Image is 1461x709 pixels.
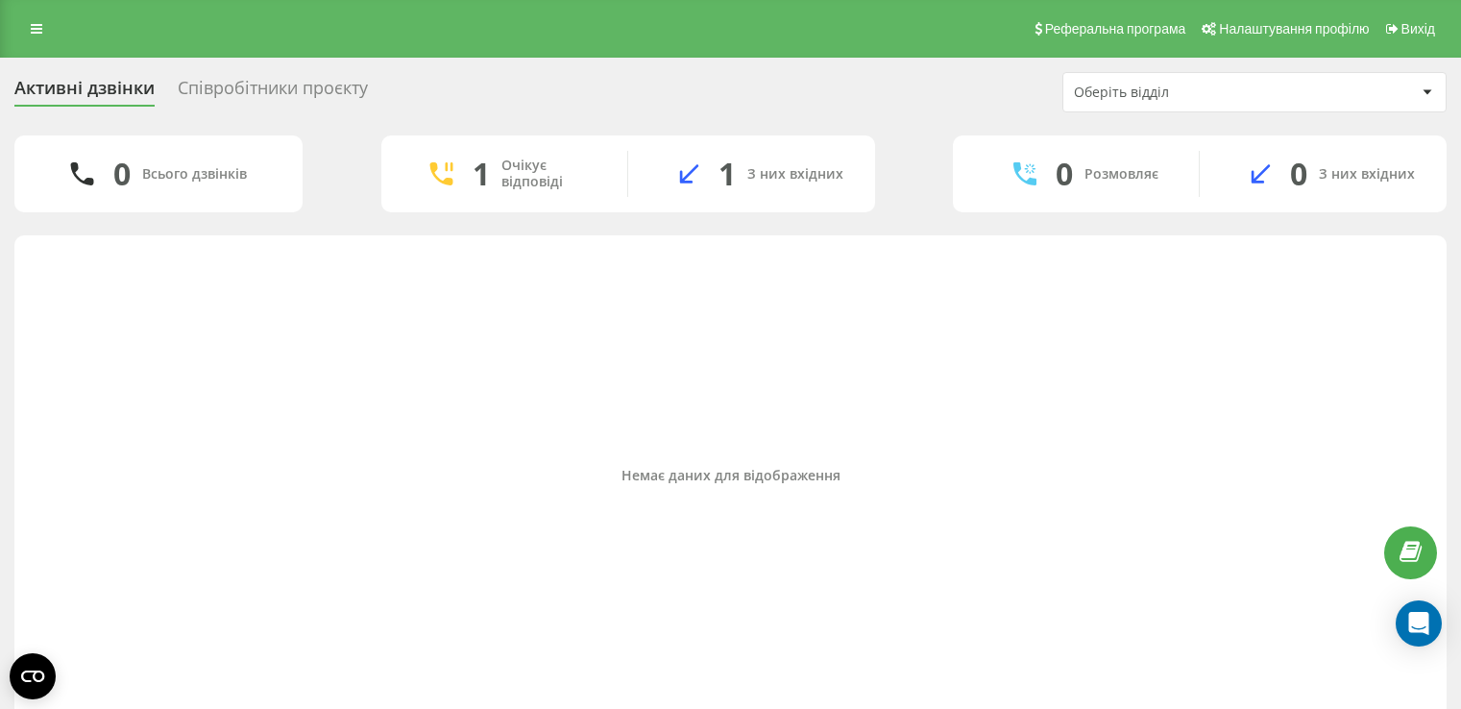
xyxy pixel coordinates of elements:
[1074,85,1303,101] div: Оберіть відділ
[1219,21,1369,37] span: Налаштування профілю
[1056,156,1073,192] div: 0
[1319,166,1415,183] div: З них вхідних
[473,156,490,192] div: 1
[142,166,247,183] div: Всього дзвінків
[1045,21,1186,37] span: Реферальна програма
[30,467,1431,483] div: Немає даних для відображення
[747,166,843,183] div: З них вхідних
[1401,21,1435,37] span: Вихід
[1084,166,1158,183] div: Розмовляє
[14,78,155,108] div: Активні дзвінки
[10,653,56,699] button: Open CMP widget
[113,156,131,192] div: 0
[501,158,598,190] div: Очікує відповіді
[718,156,736,192] div: 1
[1290,156,1307,192] div: 0
[1396,600,1442,647] div: Open Intercom Messenger
[178,78,368,108] div: Співробітники проєкту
